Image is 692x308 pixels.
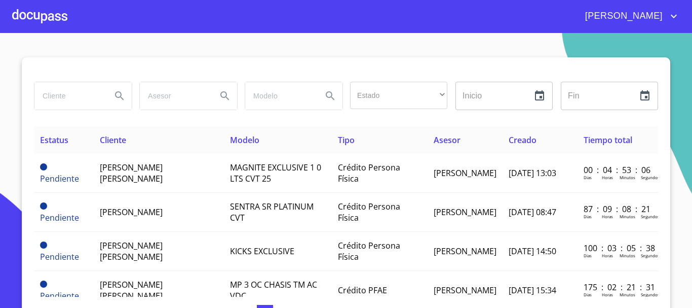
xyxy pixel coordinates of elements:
span: Cliente [100,134,126,146]
p: Horas [602,175,613,180]
button: Search [318,84,342,108]
span: Crédito Persona Física [338,162,400,184]
span: Estatus [40,134,68,146]
span: [DATE] 14:50 [509,246,556,257]
p: Horas [602,253,613,258]
span: Pendiente [40,173,79,184]
span: [PERSON_NAME] [434,167,496,179]
span: Pendiente [40,242,47,249]
span: Asesor [434,134,460,146]
p: Minutos [620,292,635,297]
div: ​ [350,82,447,109]
p: Horas [602,214,613,219]
p: Dias [584,175,592,180]
span: [PERSON_NAME] [578,8,668,24]
p: Segundos [641,292,660,297]
span: [PERSON_NAME] [434,207,496,218]
input: search [245,82,314,110]
p: 100 : 03 : 05 : 38 [584,243,652,254]
span: Crédito PFAE [338,285,387,296]
p: Minutos [620,175,635,180]
span: MAGNITE EXCLUSIVE 1 0 LTS CVT 25 [230,162,321,184]
p: Minutos [620,253,635,258]
input: search [34,82,103,110]
span: Pendiente [40,290,79,301]
span: Tipo [338,134,355,146]
p: 87 : 09 : 08 : 21 [584,203,652,215]
p: 175 : 02 : 21 : 31 [584,282,652,293]
span: [PERSON_NAME] [PERSON_NAME] [100,162,163,184]
p: 00 : 04 : 53 : 06 [584,164,652,176]
p: Segundos [641,253,660,258]
p: Minutos [620,214,635,219]
button: Search [107,84,132,108]
span: [PERSON_NAME] [434,246,496,257]
p: Segundos [641,175,660,180]
span: Pendiente [40,202,47,210]
button: Search [213,84,237,108]
span: [DATE] 08:47 [509,207,556,218]
span: [PERSON_NAME] [PERSON_NAME] [100,240,163,262]
span: [DATE] 13:03 [509,167,556,179]
span: SENTRA SR PLATINUM CVT [230,201,314,223]
button: account of current user [578,8,680,24]
p: Horas [602,292,613,297]
span: Crédito Persona Física [338,240,400,262]
span: [PERSON_NAME] [100,207,163,218]
p: Dias [584,292,592,297]
p: Dias [584,253,592,258]
input: search [140,82,209,110]
span: KICKS EXCLUSIVE [230,246,294,257]
span: Pendiente [40,281,47,288]
span: Pendiente [40,251,79,262]
span: [PERSON_NAME] [434,285,496,296]
span: Pendiente [40,212,79,223]
span: Crédito Persona Física [338,201,400,223]
span: MP 3 OC CHASIS TM AC VDC [230,279,317,301]
span: Modelo [230,134,259,146]
span: Pendiente [40,163,47,170]
span: Tiempo total [584,134,632,146]
span: Creado [509,134,536,146]
span: [PERSON_NAME] [PERSON_NAME] [100,279,163,301]
p: Segundos [641,214,660,219]
span: [DATE] 15:34 [509,285,556,296]
p: Dias [584,214,592,219]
